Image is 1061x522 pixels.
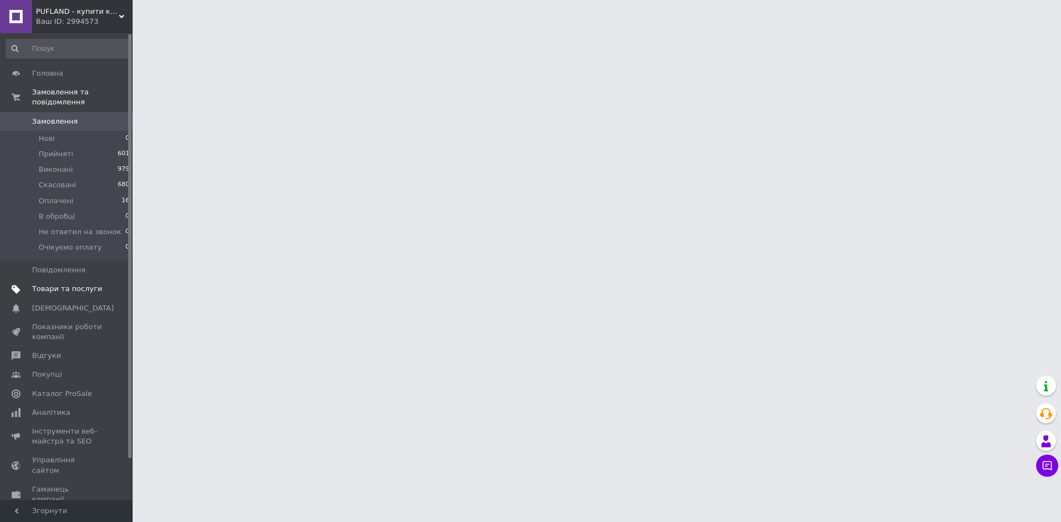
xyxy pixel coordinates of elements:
[32,68,63,78] span: Головна
[32,322,102,342] span: Показники роботи компанії
[32,484,102,504] span: Гаманець компанії
[125,227,129,237] span: 0
[39,227,121,237] span: Не ответил на звонок
[32,389,92,399] span: Каталог ProSale
[39,165,73,175] span: Виконані
[39,149,73,159] span: Прийняті
[39,242,102,252] span: Очікуємо оплату
[32,303,114,313] span: [DEMOGRAPHIC_DATA]
[32,87,133,107] span: Замовлення та повідомлення
[125,134,129,144] span: 0
[32,265,86,275] span: Повідомлення
[32,370,62,379] span: Покупці
[125,242,129,252] span: 0
[1036,455,1058,477] button: Чат з покупцем
[118,180,129,190] span: 680
[125,212,129,222] span: 0
[32,284,102,294] span: Товари та послуги
[32,455,102,475] span: Управління сайтом
[32,117,78,126] span: Замовлення
[118,149,129,159] span: 601
[6,39,130,59] input: Пошук
[39,134,55,144] span: Нові
[36,17,133,27] div: Ваш ID: 2994573
[32,351,61,361] span: Відгуки
[39,180,76,190] span: Скасовані
[39,196,73,206] span: Оплачені
[39,212,75,222] span: В обробці
[122,196,129,206] span: 16
[118,165,129,175] span: 979
[32,408,70,418] span: Аналітика
[32,426,102,446] span: Інструменти веб-майстра та SEO
[36,7,119,17] span: PUFLAND - купити крісло-мішок від виробника, гарантія якості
